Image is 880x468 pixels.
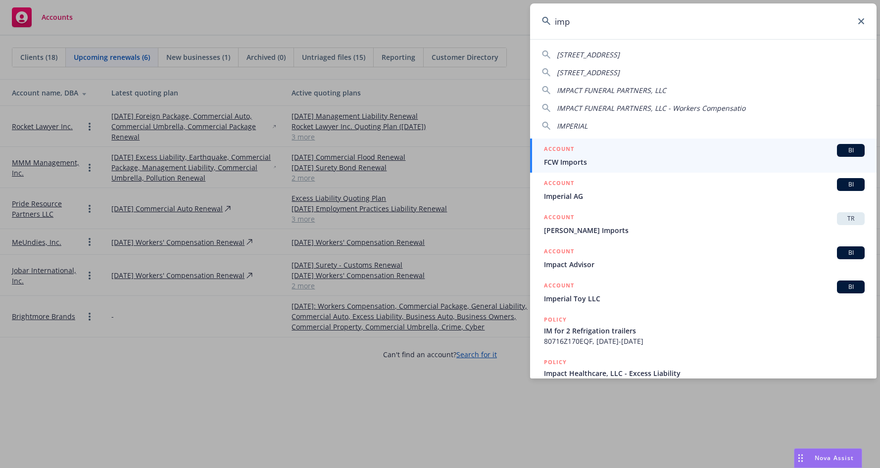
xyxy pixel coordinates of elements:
[530,309,877,352] a: POLICYIM for 2 Refrigation trailers80716Z170EQF, [DATE]-[DATE]
[557,86,666,95] span: IMPACT FUNERAL PARTNERS, LLC
[544,191,865,201] span: Imperial AG
[794,448,862,468] button: Nova Assist
[815,454,854,462] span: Nova Assist
[544,178,574,190] h5: ACCOUNT
[544,368,865,378] span: Impact Healthcare, LLC - Excess Liability
[530,3,877,39] input: Search...
[841,248,861,257] span: BI
[530,207,877,241] a: ACCOUNTTR[PERSON_NAME] Imports
[557,121,587,131] span: IMPERIAL
[557,50,620,59] span: [STREET_ADDRESS]
[841,282,861,291] span: BI
[530,173,877,207] a: ACCOUNTBIImperial AG
[544,293,865,304] span: Imperial Toy LLC
[544,246,574,258] h5: ACCOUNT
[544,315,567,325] h5: POLICY
[544,212,574,224] h5: ACCOUNT
[841,146,861,155] span: BI
[557,68,620,77] span: [STREET_ADDRESS]
[544,157,865,167] span: FCW Imports
[530,139,877,173] a: ACCOUNTBIFCW Imports
[557,103,745,113] span: IMPACT FUNERAL PARTNERS, LLC - Workers Compensatio
[841,214,861,223] span: TR
[544,357,567,367] h5: POLICY
[544,326,865,336] span: IM for 2 Refrigation trailers
[530,275,877,309] a: ACCOUNTBIImperial Toy LLC
[544,281,574,292] h5: ACCOUNT
[544,144,574,156] h5: ACCOUNT
[544,336,865,346] span: 80716Z170EQF, [DATE]-[DATE]
[544,225,865,235] span: [PERSON_NAME] Imports
[841,180,861,189] span: BI
[544,259,865,270] span: Impact Advisor
[530,352,877,394] a: POLICYImpact Healthcare, LLC - Excess Liability
[530,241,877,275] a: ACCOUNTBIImpact Advisor
[794,449,807,468] div: Drag to move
